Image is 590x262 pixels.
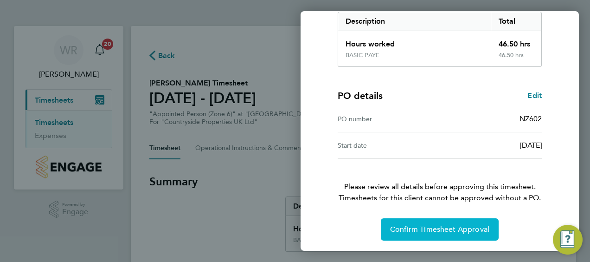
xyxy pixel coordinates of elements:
div: Total [491,12,542,31]
div: 46.50 hrs [491,52,542,66]
div: BASIC PAYE [346,52,379,59]
div: Start date [338,140,440,151]
button: Engage Resource Center [553,225,583,255]
div: 46.50 hrs [491,31,542,52]
p: Please review all details before approving this timesheet. [327,159,553,203]
div: [DATE] [440,140,542,151]
div: Hours worked [338,31,491,52]
span: Confirm Timesheet Approval [390,225,489,234]
div: Description [338,12,491,31]
span: Timesheets for this client cannot be approved without a PO. [327,192,553,203]
h4: PO details [338,89,383,102]
a: Edit [527,90,542,101]
span: NZ602 [519,114,542,123]
div: PO number [338,113,440,124]
span: Edit [527,91,542,100]
button: Confirm Timesheet Approval [381,218,499,241]
div: Summary of 18 - 24 Aug 2025 [338,12,542,67]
